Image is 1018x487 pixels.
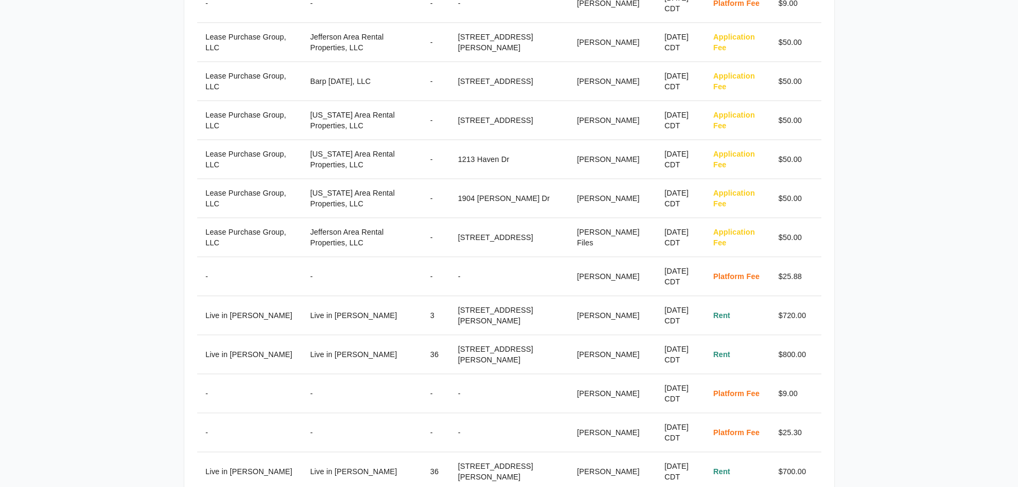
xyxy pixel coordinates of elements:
[197,62,302,101] th: Lease Purchase Group, LLC
[656,335,705,374] th: [DATE] CDT
[301,62,422,101] th: Barp [DATE], LLC
[301,218,422,257] th: Jefferson Area Rental Properties, LLC
[770,101,821,140] td: $50.00
[301,179,422,218] th: [US_STATE] Area Rental Properties, LLC
[569,374,656,413] th: [PERSON_NAME]
[449,179,569,218] th: 1904 [PERSON_NAME] Dr
[301,335,422,374] th: Live in [PERSON_NAME]
[197,413,302,452] th: -
[770,23,821,62] td: $50.00
[770,62,821,101] td: $50.00
[569,413,656,452] th: [PERSON_NAME]
[713,150,755,169] span: Application Fee
[301,296,422,335] th: Live in [PERSON_NAME]
[656,179,705,218] th: [DATE] CDT
[770,296,821,335] td: $720.00
[449,23,569,62] th: [STREET_ADDRESS][PERSON_NAME]
[713,111,755,130] span: Application Fee
[713,428,760,437] span: Platform Fee
[713,389,760,398] span: Platform Fee
[770,257,821,296] td: $25.88
[656,101,705,140] th: [DATE] CDT
[569,257,656,296] th: [PERSON_NAME]
[656,62,705,101] th: [DATE] CDT
[422,296,449,335] th: 3
[449,296,569,335] th: [STREET_ADDRESS][PERSON_NAME]
[197,335,302,374] th: Live in [PERSON_NAME]
[301,101,422,140] th: [US_STATE] Area Rental Properties, LLC
[656,140,705,179] th: [DATE] CDT
[713,72,755,91] span: Application Fee
[713,272,760,281] span: Platform Fee
[197,218,302,257] th: Lease Purchase Group, LLC
[713,350,731,359] span: Rent
[301,413,422,452] th: -
[301,374,422,413] th: -
[422,62,449,101] th: -
[713,189,755,208] span: Application Fee
[656,413,705,452] th: [DATE] CDT
[569,101,656,140] th: [PERSON_NAME]
[656,218,705,257] th: [DATE] CDT
[656,23,705,62] th: [DATE] CDT
[569,23,656,62] th: [PERSON_NAME]
[449,62,569,101] th: [STREET_ADDRESS]
[422,218,449,257] th: -
[770,179,821,218] td: $50.00
[197,374,302,413] th: -
[713,467,731,476] span: Rent
[449,101,569,140] th: [STREET_ADDRESS]
[770,218,821,257] td: $50.00
[422,257,449,296] th: -
[422,179,449,218] th: -
[197,140,302,179] th: Lease Purchase Group, LLC
[422,23,449,62] th: -
[422,335,449,374] th: 36
[422,101,449,140] th: -
[569,335,656,374] th: [PERSON_NAME]
[197,179,302,218] th: Lease Purchase Group, LLC
[301,140,422,179] th: [US_STATE] Area Rental Properties, LLC
[569,296,656,335] th: [PERSON_NAME]
[301,23,422,62] th: Jefferson Area Rental Properties, LLC
[422,413,449,452] th: -
[770,140,821,179] td: $50.00
[569,179,656,218] th: [PERSON_NAME]
[449,257,569,296] th: -
[656,257,705,296] th: [DATE] CDT
[713,311,731,320] span: Rent
[569,218,656,257] th: [PERSON_NAME] Files
[569,140,656,179] th: [PERSON_NAME]
[713,228,755,247] span: Application Fee
[449,140,569,179] th: 1213 Haven Dr
[197,101,302,140] th: Lease Purchase Group, LLC
[449,218,569,257] th: [STREET_ADDRESS]
[422,140,449,179] th: -
[770,335,821,374] td: $800.00
[197,23,302,62] th: Lease Purchase Group, LLC
[770,374,821,413] td: $9.00
[656,374,705,413] th: [DATE] CDT
[301,257,422,296] th: -
[197,296,302,335] th: Live in [PERSON_NAME]
[197,257,302,296] th: -
[422,374,449,413] th: -
[770,413,821,452] td: $25.30
[449,413,569,452] th: -
[449,374,569,413] th: -
[569,62,656,101] th: [PERSON_NAME]
[713,33,755,52] span: Application Fee
[449,335,569,374] th: [STREET_ADDRESS][PERSON_NAME]
[656,296,705,335] th: [DATE] CDT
